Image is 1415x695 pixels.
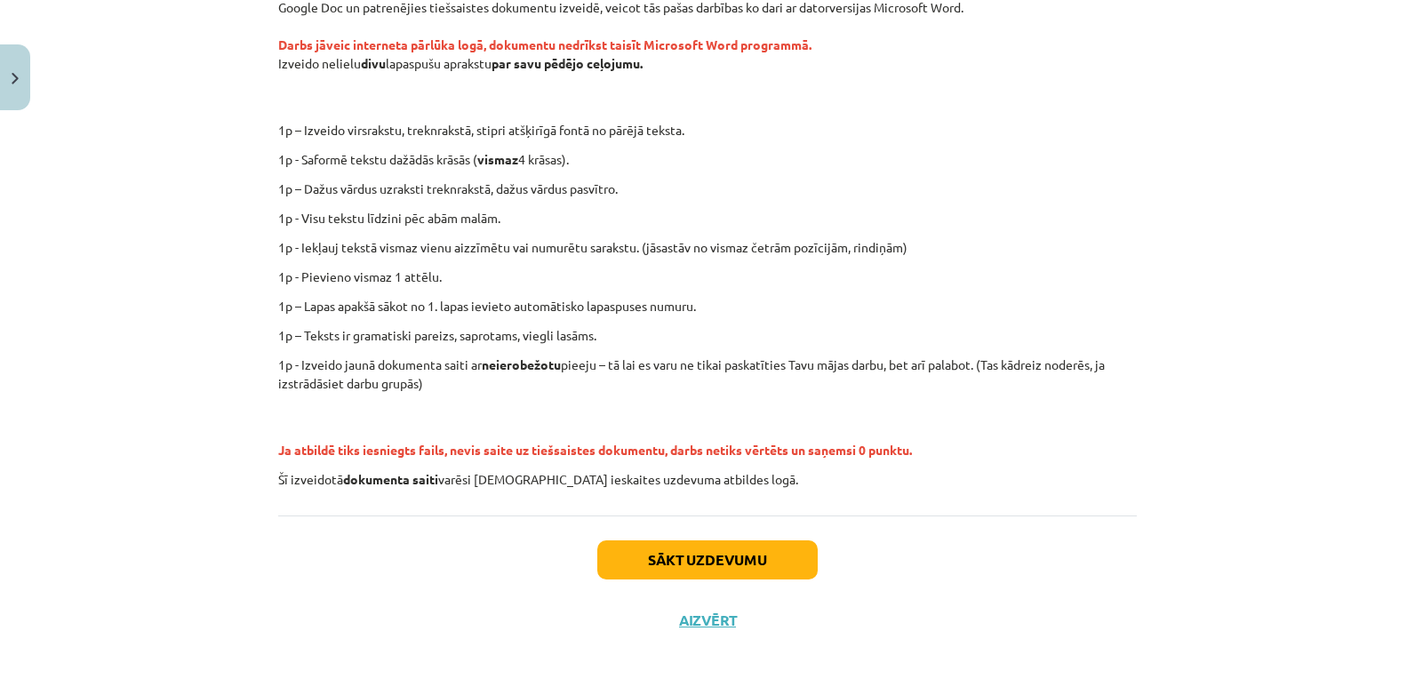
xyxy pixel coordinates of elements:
span: Ja atbildē tiks iesniegts fails, nevis saite uz tiešsaistes dokumentu, darbs netiks vērtēts un sa... [278,442,912,458]
p: Šī izveidotā varēsi [DEMOGRAPHIC_DATA] ieskaites uzdevuma atbildes logā. [278,470,1137,489]
strong: vismaz [477,151,518,167]
button: Aizvērt [674,611,741,629]
strong: dokumenta saiti [343,471,438,487]
p: 1p – Lapas apakšā sākot no 1. lapas ievieto automātisko lapaspuses numuru. [278,297,1137,316]
p: 1p – Izveido virsrakstu, treknrakstā, stipri atšķirīgā fontā no pārējā teksta. [379,121,1154,140]
strong: par savu pēdējo ceļojumu. [492,55,643,71]
p: 1p – Teksts ir gramatiski pareizs, saprotams, viegli lasāms. [278,326,1137,345]
strong: neierobežotu [482,356,561,372]
strong: divu [361,55,386,71]
p: 1p - Izveido jaunā dokumenta saiti ar pieeju – tā lai es varu ne tikai paskatīties Tavu mājas dar... [278,355,1137,393]
p: 1p - Saformē tekstu dažādās krāsās ( 4 krāsas). [278,150,1137,169]
button: Sākt uzdevumu [597,540,818,579]
p: 1p - Visu tekstu līdzini pēc abām malām. [278,209,1137,228]
p: 1p - Pievieno vismaz 1 attēlu. [278,268,1137,286]
p: 1p - Iekļauj tekstā vismaz vienu aizzīmētu vai numurētu sarakstu. (jāsastāv no vismaz četrām pozī... [278,238,1137,257]
p: 1p – Dažus vārdus uzraksti treknrakstā, dažus vārdus pasvītro. [278,180,1137,198]
img: icon-close-lesson-0947bae3869378f0d4975bcd49f059093ad1ed9edebbc8119c70593378902aed.svg [12,73,19,84]
strong: Darbs jāveic interneta pārlūka logā, dokumentu nedrīkst taisīt Microsoft Word programmā. [278,36,811,52]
